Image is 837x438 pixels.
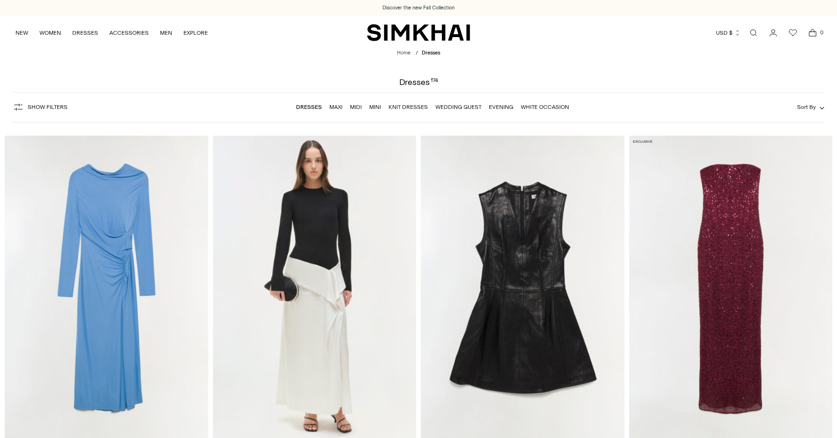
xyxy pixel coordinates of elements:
[183,23,208,43] a: EXPLORE
[397,50,411,56] a: Home
[416,49,418,57] div: /
[367,23,470,42] a: SIMKHAI
[329,104,342,110] a: Maxi
[764,23,783,42] a: Go to the account page
[431,78,438,86] div: 174
[350,104,362,110] a: Midi
[489,104,513,110] a: Evening
[397,49,440,57] nav: breadcrumbs
[39,23,61,43] a: WOMEN
[435,104,481,110] a: Wedding Guest
[160,23,172,43] a: MEN
[15,23,28,43] a: NEW
[72,23,98,43] a: DRESSES
[109,23,149,43] a: ACCESSORIES
[13,100,68,115] button: Show Filters
[797,104,816,110] span: Sort By
[369,104,381,110] a: Mini
[797,102,824,112] button: Sort By
[744,23,763,42] a: Open search modal
[382,4,455,12] a: Discover the new Fall Collection
[296,97,569,117] nav: Linked collections
[399,78,438,86] h1: Dresses
[422,50,440,56] span: Dresses
[296,104,322,110] a: Dresses
[817,28,826,37] span: 0
[716,23,741,43] button: USD $
[521,104,569,110] a: White Occasion
[28,104,68,110] span: Show Filters
[803,23,822,42] a: Open cart modal
[388,104,428,110] a: Knit Dresses
[784,23,802,42] a: Wishlist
